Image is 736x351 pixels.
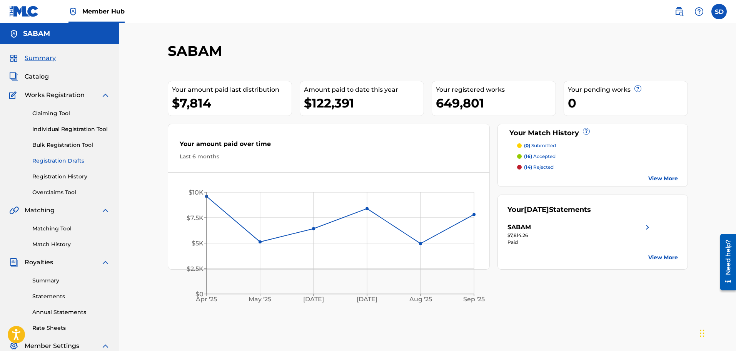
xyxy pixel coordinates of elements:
img: right chevron icon [643,223,652,232]
div: Your amount paid last distribution [172,85,292,94]
span: Catalog [25,72,49,81]
img: Member Settings [9,341,18,351]
tspan: Sep '25 [463,296,485,303]
div: Your amount paid over time [180,139,478,153]
a: CatalogCatalog [9,72,49,81]
img: expand [101,341,110,351]
div: User Menu [711,4,727,19]
img: Matching [9,206,19,215]
div: $7,814 [172,94,292,112]
a: Overclaims Tool [32,188,110,196]
div: SABAM [507,223,531,232]
tspan: $10K [189,189,204,196]
h5: SABAM [23,29,50,38]
a: Summary [32,277,110,285]
span: Member Hub [82,7,125,16]
a: Annual Statements [32,308,110,316]
a: Match History [32,240,110,249]
span: ? [635,86,641,92]
tspan: [DATE] [303,296,324,303]
img: expand [101,206,110,215]
a: Individual Registration Tool [32,125,110,133]
img: Accounts [9,29,18,39]
tspan: $5K [192,240,204,247]
div: Your pending works [568,85,688,94]
span: Summary [25,54,56,63]
div: Your Statements [507,205,591,215]
img: search [674,7,684,16]
img: Catalog [9,72,18,81]
div: Amount paid to date this year [304,85,424,94]
tspan: [DATE] [357,296,377,303]
div: Help [691,4,707,19]
div: Your Match History [507,128,678,138]
div: Drag [700,322,704,345]
img: expand [101,91,110,100]
a: View More [648,254,678,262]
a: Registration History [32,173,110,181]
div: Paid [507,239,652,246]
a: (0) submitted [517,142,678,149]
iframe: Resource Center [714,231,736,293]
span: Member Settings [25,341,79,351]
iframe: Chat Widget [698,314,736,351]
span: (16) [524,153,532,159]
a: (16) accepted [517,153,678,160]
a: Statements [32,292,110,301]
div: 649,801 [436,94,556,112]
h2: SABAM [168,42,226,60]
div: Your registered works [436,85,556,94]
img: Top Rightsholder [68,7,78,16]
img: MLC Logo [9,6,39,17]
span: Royalties [25,258,53,267]
div: Last 6 months [180,153,478,161]
a: SummarySummary [9,54,56,63]
img: Royalties [9,258,18,267]
div: $7,814.26 [507,232,652,239]
a: Rate Sheets [32,324,110,332]
tspan: Apr '25 [195,296,217,303]
div: $122,391 [304,94,424,112]
span: Matching [25,206,55,215]
span: ? [583,128,589,134]
img: Summary [9,54,18,63]
a: Matching Tool [32,225,110,233]
a: View More [648,175,678,183]
a: SABAMright chevron icon$7,814.26Paid [507,223,652,246]
a: Registration Drafts [32,157,110,165]
span: Works Registration [25,91,85,100]
img: expand [101,258,110,267]
span: (0) [524,143,530,148]
div: 0 [568,94,688,112]
tspan: $0 [195,291,204,298]
a: Claiming Tool [32,109,110,118]
img: help [694,7,704,16]
img: Works Registration [9,91,19,100]
p: rejected [524,164,554,171]
tspan: $2.5K [187,265,204,272]
span: (14) [524,164,532,170]
a: Bulk Registration Tool [32,141,110,149]
tspan: May '25 [249,296,271,303]
tspan: $7.5K [187,214,204,222]
p: submitted [524,142,556,149]
p: accepted [524,153,556,160]
tspan: Aug '25 [409,296,432,303]
span: [DATE] [524,205,549,214]
a: Public Search [671,4,687,19]
a: (14) rejected [517,164,678,171]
